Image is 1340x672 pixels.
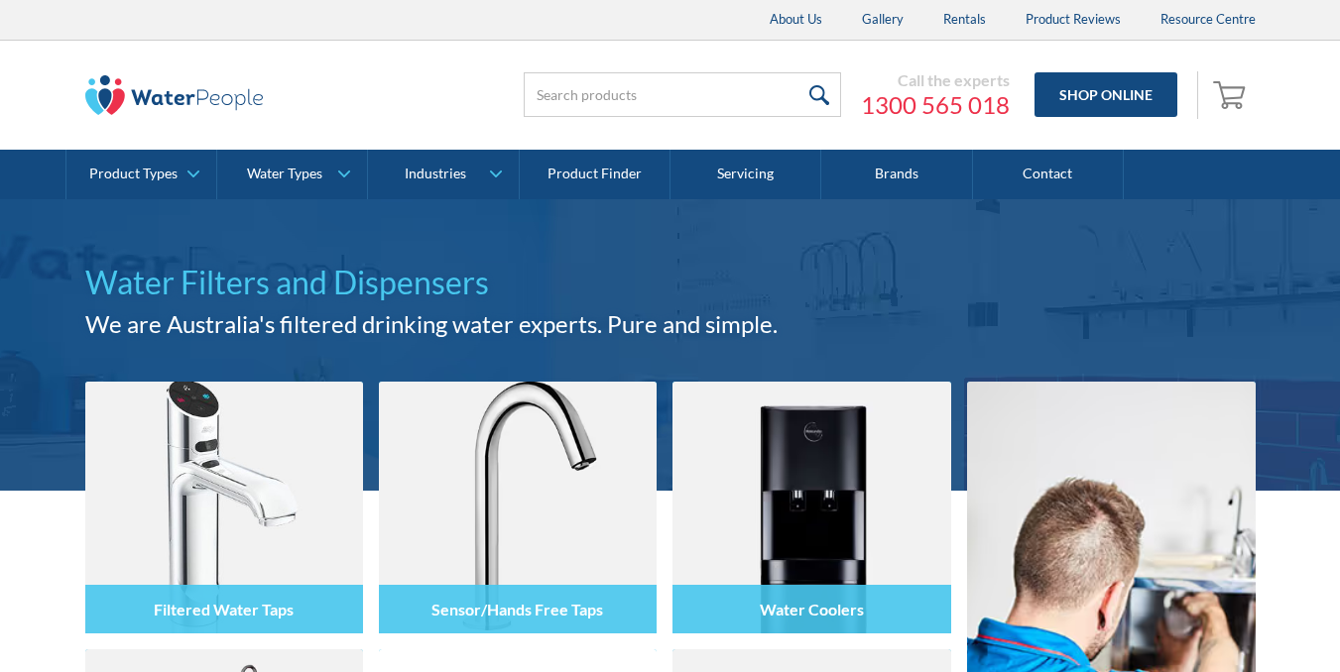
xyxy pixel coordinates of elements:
[1208,71,1256,119] a: Open empty cart
[672,382,950,633] img: Water Coolers
[66,150,216,199] a: Product Types
[368,150,518,199] a: Industries
[1213,78,1251,110] img: shopping cart
[670,150,821,199] a: Servicing
[379,382,657,633] img: Sensor/Hands Free Taps
[760,600,864,618] h4: Water Coolers
[89,166,178,182] div: Product Types
[154,600,294,618] h4: Filtered Water Taps
[524,72,841,117] input: Search products
[861,90,1010,120] a: 1300 565 018
[1035,72,1177,117] a: Shop Online
[85,382,363,633] img: Filtered Water Taps
[85,75,264,115] img: The Water People
[405,166,466,182] div: Industries
[821,150,972,199] a: Brands
[861,70,1010,90] div: Call the experts
[520,150,670,199] a: Product Finder
[431,600,603,618] h4: Sensor/Hands Free Taps
[217,150,367,199] a: Water Types
[247,166,322,182] div: Water Types
[973,150,1124,199] a: Contact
